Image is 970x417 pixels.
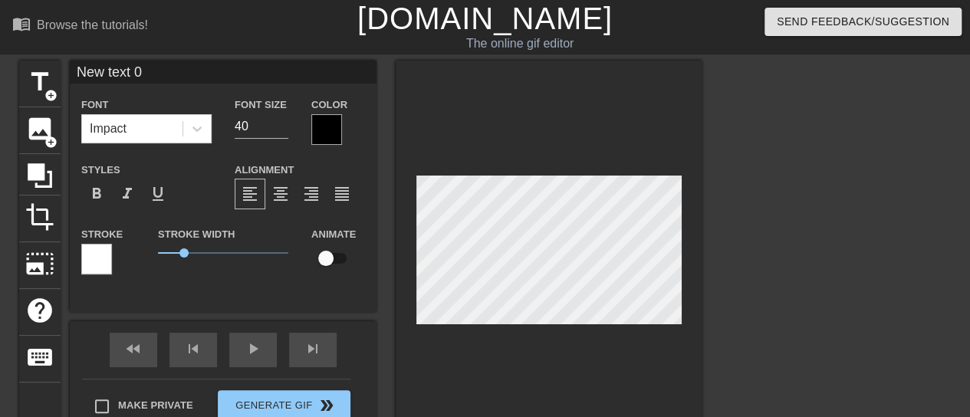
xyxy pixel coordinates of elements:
span: image [25,114,54,143]
span: photo_size_select_large [25,249,54,278]
label: Stroke Width [158,227,235,242]
span: help [25,296,54,325]
span: play_arrow [244,340,262,358]
span: format_align_right [302,185,321,203]
span: format_bold [87,185,106,203]
span: fast_rewind [124,340,143,358]
label: Animate [311,227,356,242]
span: add_circle [44,136,58,149]
span: format_align_center [271,185,290,203]
a: Browse the tutorials! [12,15,148,38]
label: Font [81,97,108,113]
span: keyboard [25,343,54,372]
span: Make Private [118,398,193,413]
label: Color [311,97,347,113]
span: format_underline [149,185,167,203]
span: skip_previous [184,340,202,358]
a: [DOMAIN_NAME] [357,2,613,35]
label: Font Size [235,97,287,113]
span: crop [25,202,54,231]
label: Alignment [235,163,294,178]
span: menu_book [12,15,31,33]
label: Styles [81,163,120,178]
div: The online gif editor [331,34,709,53]
span: skip_next [304,340,322,358]
button: Send Feedback/Suggestion [764,8,962,36]
div: Browse the tutorials! [37,18,148,31]
span: Generate Gif [224,396,344,415]
div: Impact [90,120,127,138]
span: format_align_left [241,185,259,203]
span: title [25,67,54,97]
span: Send Feedback/Suggestion [777,12,949,31]
span: format_italic [118,185,136,203]
label: Stroke [81,227,123,242]
span: add_circle [44,89,58,102]
span: format_align_justify [333,185,351,203]
span: double_arrow [317,396,336,415]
